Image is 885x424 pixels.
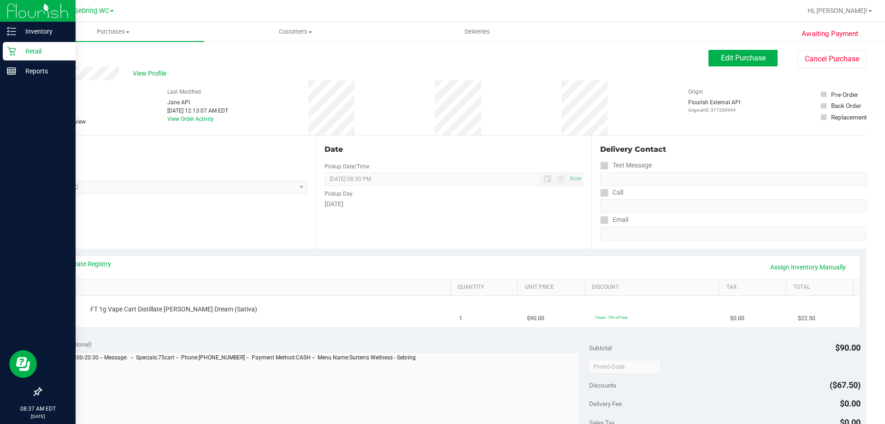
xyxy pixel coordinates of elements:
span: Sebring WC [74,7,109,15]
span: Deliveries [452,28,502,36]
a: Purchases [22,22,204,42]
label: Email [600,213,628,227]
inline-svg: Reports [7,66,16,76]
span: ($67.50) [830,380,861,390]
div: [DATE] 12:13:07 AM EDT [167,107,228,115]
span: $22.50 [798,314,815,323]
span: Hi, [PERSON_NAME]! [808,7,867,14]
a: View Order Activity [167,116,214,122]
label: Text Message [600,159,652,172]
div: Back Order [831,101,861,110]
span: Awaiting Payment [802,29,858,39]
span: FT 1g Vape Cart Distillate [PERSON_NAME] Dream (Sativa) [90,305,257,314]
a: View State Registry [56,259,111,269]
label: Last Modified [167,88,201,96]
span: Edit Purchase [721,54,766,62]
a: SKU [54,284,447,291]
div: Delivery Contact [600,144,867,155]
button: Cancel Purchase [797,50,867,68]
div: Replacement [831,113,867,122]
div: Jane API [167,98,228,107]
input: Format: (999) 999-9999 [600,199,867,213]
span: Delivery Fee [589,400,622,407]
span: 1 [459,314,462,323]
p: Reports [16,66,71,77]
inline-svg: Retail [7,47,16,56]
p: [DATE] [4,413,71,420]
span: $90.00 [527,314,544,323]
a: Unit Price [525,284,581,291]
span: Discounts [589,377,616,394]
p: 08:37 AM EDT [4,405,71,413]
div: Location [41,144,307,155]
span: $0.00 [840,399,861,408]
span: 75cart: 75% off line [595,315,627,320]
input: Promo Code [589,360,661,374]
inline-svg: Inventory [7,27,16,36]
a: Quantity [458,284,514,291]
span: Customers [205,28,386,36]
a: Tax [726,284,783,291]
div: Date [324,144,583,155]
label: Pickup Day [324,190,353,198]
span: Purchases [22,28,204,36]
span: Subtotal [589,344,612,352]
input: Format: (999) 999-9999 [600,172,867,186]
label: Origin [688,88,703,96]
a: Deliveries [386,22,568,42]
div: Pre-Order [831,90,858,99]
span: $0.00 [730,314,744,323]
a: Discount [592,284,715,291]
p: Inventory [16,26,71,37]
div: [DATE] [324,199,583,209]
div: Flourish External API [688,98,740,113]
button: Edit Purchase [708,50,778,66]
label: Pickup Date/Time [324,162,369,171]
span: View Profile [133,69,170,78]
a: Customers [204,22,386,42]
iframe: Resource center [9,350,37,378]
label: Call [600,186,623,199]
p: Retail [16,46,71,57]
a: Assign Inventory Manually [764,259,852,275]
p: Original ID: 317250994 [688,107,740,113]
span: $90.00 [835,343,861,352]
a: Total [793,284,850,291]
